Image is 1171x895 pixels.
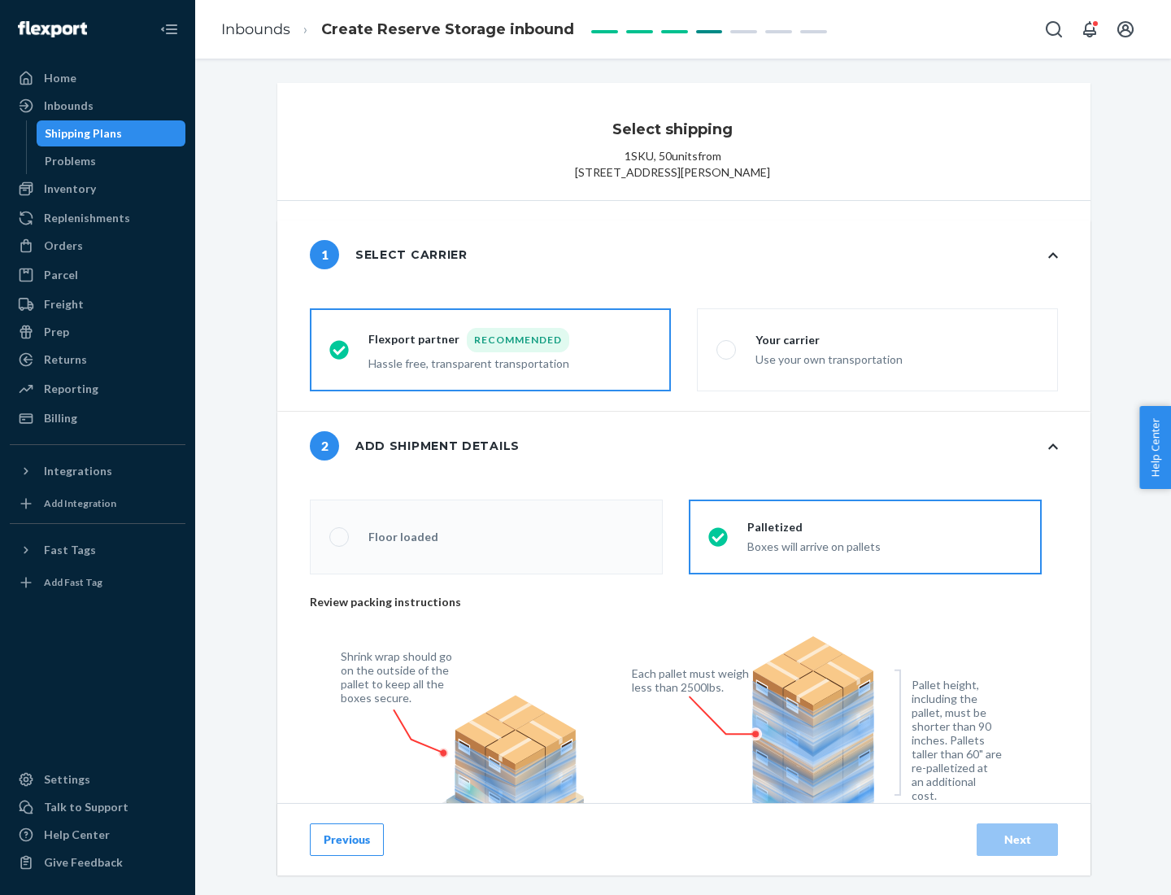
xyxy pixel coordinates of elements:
div: Boxes will arrive on pallets [747,535,881,555]
div: Help Center [44,827,110,843]
div: Add Integration [44,496,116,510]
a: Talk to Support [10,794,185,820]
span: 1 [310,240,339,269]
div: Integrations [44,463,112,479]
a: Parcel [10,262,185,288]
button: Previous [310,823,384,856]
div: Billing [44,410,77,426]
div: Palletized [747,519,881,535]
a: Replenishments [10,205,185,231]
div: Shipping Plans [45,125,122,142]
a: Help Center [10,822,185,848]
div: Returns [44,351,87,368]
a: Orders [10,233,185,259]
div: Freight [44,296,84,312]
button: Open account menu [1109,13,1142,46]
a: Problems [37,148,186,174]
div: Recommended [467,328,569,352]
a: Add Integration [10,491,185,517]
div: Parcel [44,267,78,283]
a: Returns [10,347,185,373]
span: 2 [310,431,339,461]
div: Your carrier [755,332,903,348]
a: Prep [10,319,185,345]
div: Problems [45,153,96,169]
a: Inbounds [10,93,185,119]
a: Inventory [10,176,185,202]
a: Home [10,65,185,91]
div: Replenishments [44,210,130,226]
div: Settings [44,771,90,788]
a: Billing [10,405,185,431]
div: Next [990,832,1044,848]
button: Help Center [1139,406,1171,489]
div: Hassle free, transparent transportation [368,352,569,372]
div: Reporting [44,381,98,397]
p: Review packing instructions [310,594,1042,610]
figcaption: Shrink wrap should go on the outside of the pallet to keep all the boxes secure. [341,649,462,705]
a: Inbounds [221,20,290,38]
a: Freight [10,291,185,317]
div: Home [44,70,76,86]
button: Close Navigation [153,13,185,46]
div: Inbounds [44,98,94,114]
img: Flexport logo [18,21,87,37]
ol: breadcrumbs [208,6,587,54]
div: Add Fast Tag [44,575,102,589]
div: Add shipment details [310,431,520,461]
div: Inventory [44,181,96,197]
div: Select carrier [310,240,468,269]
div: Flexport partner [368,328,569,352]
button: Give Feedback [10,849,185,875]
span: Create Reserve Storage inbound [321,20,574,38]
figcaption: Pallet height, including the pallet, must be shorter than 90 inches. Pallets taller than 60" are ... [912,678,1002,802]
figcaption: Each pallet must weigh less than 2500lbs. [632,666,753,694]
p: 1 SKU , 50 units from [625,148,721,164]
div: Prep [44,324,69,340]
button: Select shipping1SKU, 50unitsfrom[STREET_ADDRESS][PERSON_NAME] [277,83,1090,200]
div: Floor loaded [368,529,438,545]
div: Give Feedback [44,854,123,871]
div: Use your own transportation [755,348,903,368]
a: Shipping Plans [37,120,186,146]
h3: Select shipping [612,119,733,140]
button: Fast Tags [10,537,185,563]
button: Open Search Box [1038,13,1070,46]
div: Talk to Support [44,799,128,815]
button: Next [977,823,1058,856]
a: Settings [10,766,185,792]
button: Open notifications [1073,13,1106,46]
a: Reporting [10,376,185,402]
div: Orders [44,238,83,254]
button: Integrations [10,458,185,484]
span: [STREET_ADDRESS][PERSON_NAME] [575,164,770,181]
a: Add Fast Tag [10,570,185,596]
div: Fast Tags [44,542,96,558]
